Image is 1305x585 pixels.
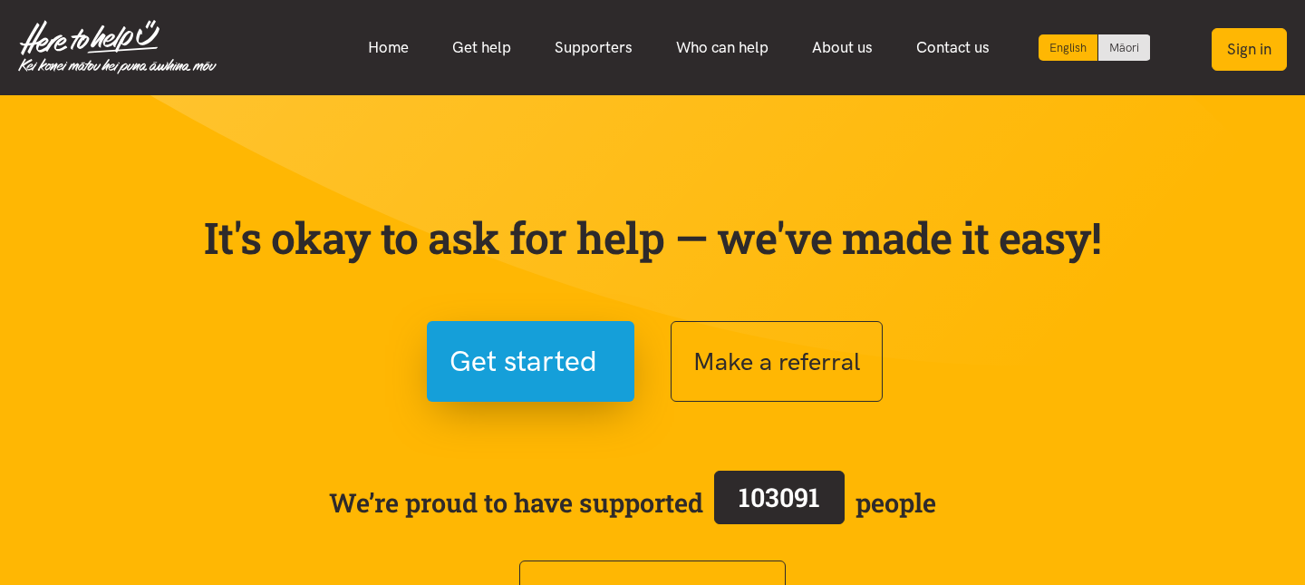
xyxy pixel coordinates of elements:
[1212,28,1287,71] button: Sign in
[427,321,634,402] button: Get started
[199,211,1106,264] p: It's okay to ask for help — we've made it easy!
[790,28,894,67] a: About us
[671,321,883,402] button: Make a referral
[449,338,597,385] span: Get started
[1098,34,1150,61] a: Switch to Te Reo Māori
[430,28,533,67] a: Get help
[533,28,654,67] a: Supporters
[894,28,1011,67] a: Contact us
[703,467,855,538] a: 103091
[329,467,936,538] span: We’re proud to have supported people
[1039,34,1098,61] div: Current language
[654,28,790,67] a: Who can help
[739,480,820,514] span: 103091
[346,28,430,67] a: Home
[1039,34,1151,61] div: Language toggle
[18,20,217,74] img: Home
